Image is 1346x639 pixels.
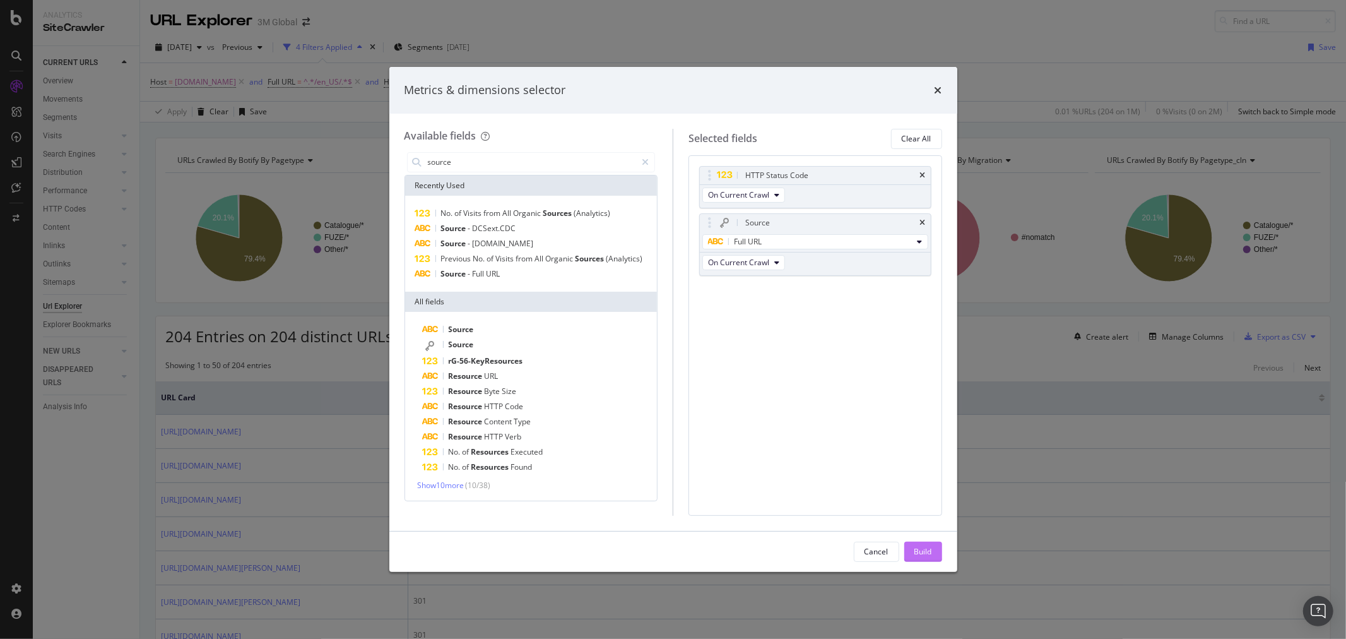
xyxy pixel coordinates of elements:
[485,431,505,442] span: HTTP
[449,339,474,350] span: Source
[708,257,769,268] span: On Current Crawl
[688,131,757,146] div: Selected fields
[449,446,463,457] span: No.
[514,416,531,427] span: Type
[576,253,606,264] span: Sources
[449,416,485,427] span: Resource
[466,480,491,491] span: ( 10 / 38 )
[471,462,511,472] span: Resources
[708,189,769,200] span: On Current Crawl
[449,355,523,366] span: rG-56-KeyResources
[511,462,533,472] span: Found
[745,217,770,229] div: Source
[865,546,888,557] div: Cancel
[505,431,522,442] span: Verb
[389,67,957,572] div: modal
[904,542,942,562] button: Build
[441,223,468,234] span: Source
[514,208,543,218] span: Organic
[702,188,785,203] button: On Current Crawl
[606,253,643,264] span: (Analytics)
[468,238,473,249] span: -
[485,386,502,397] span: Byte
[441,253,473,264] span: Previous
[487,253,496,264] span: of
[502,386,517,397] span: Size
[503,208,514,218] span: All
[471,446,511,457] span: Resources
[484,208,503,218] span: from
[463,446,471,457] span: of
[449,371,485,381] span: Resource
[487,268,500,279] span: URL
[902,133,931,144] div: Clear All
[473,253,487,264] span: No.
[468,223,473,234] span: -
[543,208,574,218] span: Sources
[418,480,464,491] span: Show 10 more
[702,234,928,249] button: Full URL
[441,238,468,249] span: Source
[468,268,473,279] span: -
[473,223,516,234] span: DCSext.CDC
[745,169,808,182] div: HTTP Status Code
[449,401,485,412] span: Resource
[702,255,785,270] button: On Current Crawl
[505,401,524,412] span: Code
[455,208,464,218] span: of
[914,546,932,557] div: Build
[473,268,487,279] span: Full
[516,253,535,264] span: from
[546,253,576,264] span: Organic
[427,153,637,172] input: Search by field name
[485,401,505,412] span: HTTP
[464,208,484,218] span: Visits
[1303,596,1333,626] div: Open Intercom Messenger
[473,238,534,249] span: [DOMAIN_NAME]
[920,219,926,227] div: times
[441,208,455,218] span: No.
[449,324,474,335] span: Source
[405,176,658,196] div: Recently Used
[734,236,762,247] span: Full URL
[485,371,499,381] span: URL
[496,253,516,264] span: Visits
[404,129,476,143] div: Available fields
[854,542,899,562] button: Cancel
[535,253,546,264] span: All
[404,82,566,99] div: Metrics & dimensions selector
[574,208,611,218] span: (Analytics)
[920,172,926,179] div: times
[441,268,468,279] span: Source
[485,416,514,427] span: Content
[449,431,485,442] span: Resource
[511,446,543,457] span: Executed
[405,292,658,312] div: All fields
[449,462,463,472] span: No.
[699,213,931,276] div: SourcetimesFull URLOn Current Crawl
[463,462,471,472] span: of
[935,82,942,99] div: times
[891,129,942,149] button: Clear All
[699,166,931,208] div: HTTP Status CodetimesOn Current Crawl
[449,386,485,397] span: Resource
